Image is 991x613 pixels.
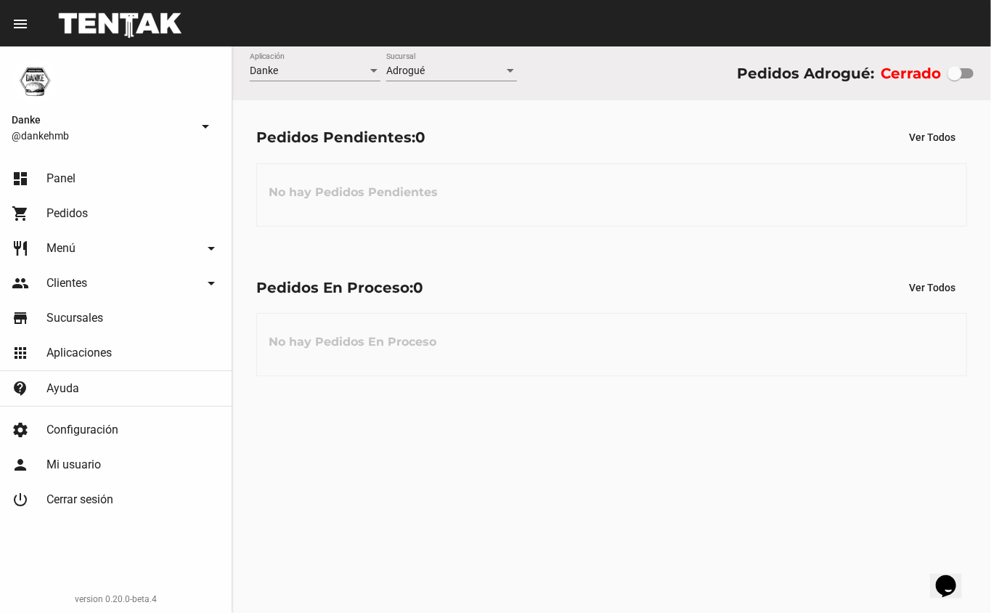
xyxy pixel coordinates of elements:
[12,491,29,508] mat-icon: power_settings_new
[46,311,103,325] span: Sucursales
[12,380,29,397] mat-icon: contact_support
[12,240,29,257] mat-icon: restaurant
[12,309,29,327] mat-icon: store
[46,276,87,291] span: Clientes
[12,421,29,439] mat-icon: settings
[256,276,423,299] div: Pedidos En Proceso:
[12,129,191,143] span: @dankehmb
[46,381,79,396] span: Ayuda
[256,126,425,149] div: Pedidos Pendientes:
[897,124,967,150] button: Ver Todos
[909,131,955,143] span: Ver Todos
[12,15,29,33] mat-icon: menu
[386,65,425,76] span: Adrogué
[12,456,29,474] mat-icon: person
[203,240,220,257] mat-icon: arrow_drop_down
[12,205,29,222] mat-icon: shopping_cart
[930,555,976,598] iframe: chat widget
[12,170,29,187] mat-icon: dashboard
[197,118,214,135] mat-icon: arrow_drop_down
[46,458,101,472] span: Mi usuario
[881,62,941,85] label: Cerrado
[413,279,423,296] span: 0
[909,282,955,293] span: Ver Todos
[46,492,113,507] span: Cerrar sesión
[12,592,220,606] div: version 0.20.0-beta.4
[46,346,112,360] span: Aplicaciones
[12,111,191,129] span: Danke
[257,171,449,214] h3: No hay Pedidos Pendientes
[46,206,88,221] span: Pedidos
[12,275,29,292] mat-icon: people
[203,275,220,292] mat-icon: arrow_drop_down
[46,241,76,256] span: Menú
[415,129,425,146] span: 0
[46,171,76,186] span: Panel
[897,275,967,301] button: Ver Todos
[46,423,118,437] span: Configuración
[12,58,58,105] img: 1d4517d0-56da-456b-81f5-6111ccf01445.png
[250,65,278,76] span: Danke
[12,344,29,362] mat-icon: apps
[257,320,448,364] h3: No hay Pedidos En Proceso
[737,62,874,85] div: Pedidos Adrogué:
